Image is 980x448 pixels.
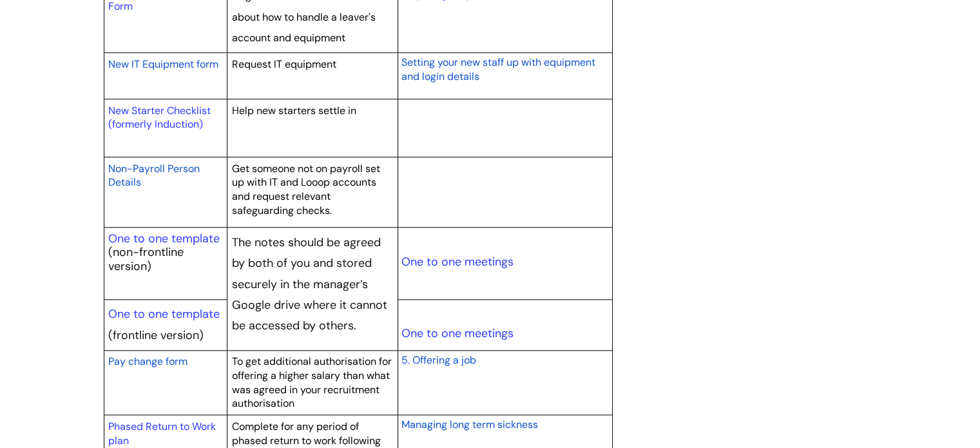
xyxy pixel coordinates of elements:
span: Get someone not on payroll set up with IT and Looop accounts and request relevant safeguarding ch... [232,162,380,217]
span: Pay change form [108,355,187,368]
span: Setting your new staff up with equipment and login details [401,55,595,83]
a: Phased Return to Work plan [108,420,216,447]
span: 5. Offering a job [401,353,476,367]
td: (frontline version) [104,299,227,350]
a: 5. Offering a job [401,352,476,367]
span: To get additional authorisation for offering a higher salary than what was agreed in your recruit... [232,355,392,410]
a: One to one meetings [401,326,513,341]
a: New Starter Checklist (formerly Induction) [108,104,211,131]
span: New IT Equipment form [108,57,218,71]
td: The notes should be agreed by both of you and stored securely in the manager’s Google drive where... [227,228,398,351]
p: (non-frontline version) [108,246,223,273]
span: Non-Payroll Person Details [108,162,200,190]
a: One to one template [108,306,220,322]
a: One to one meetings [401,254,513,269]
span: Request IT equipment [232,57,336,71]
a: New IT Equipment form [108,56,218,72]
a: Pay change form [108,353,187,369]
a: One to one template [108,231,220,246]
span: Managing long term sickness [401,418,537,431]
a: Setting your new staff up with equipment and login details [401,54,595,84]
a: Non-Payroll Person Details [108,161,200,190]
a: Managing long term sickness [401,416,537,432]
span: Help new starters settle in [232,104,356,117]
